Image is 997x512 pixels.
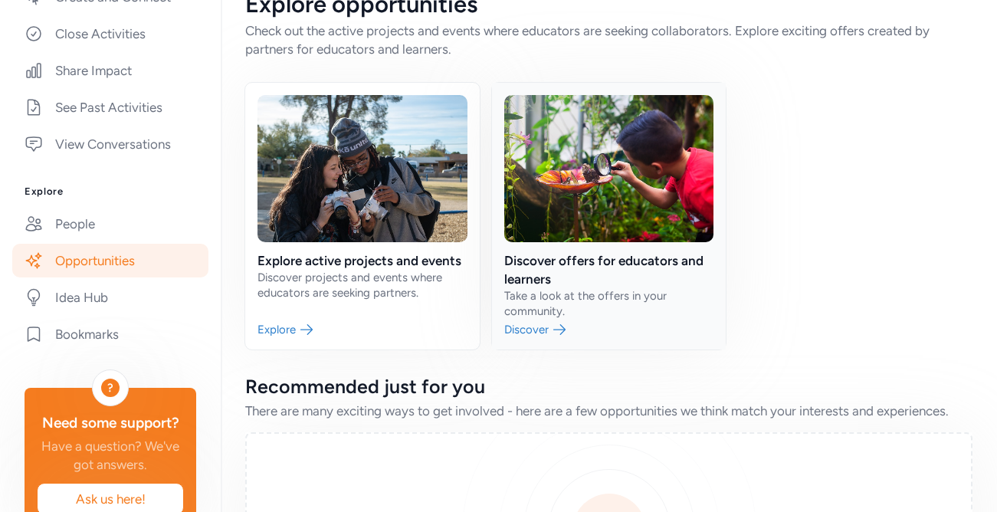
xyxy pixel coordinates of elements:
a: Share Impact [12,54,208,87]
a: Bookmarks [12,317,208,351]
div: Have a question? We've got answers. [37,437,184,474]
h3: Explore [25,185,196,198]
a: View Conversations [12,127,208,161]
a: Opportunities [12,244,208,277]
div: Check out the active projects and events where educators are seeking collaborators. Explore excit... [245,21,972,58]
a: See Past Activities [12,90,208,124]
div: Need some support? [37,412,184,434]
a: Close Activities [12,17,208,51]
div: ? [101,379,120,397]
div: There are many exciting ways to get involved - here are a few opportunities we think match your i... [245,402,972,420]
div: Recommended just for you [245,374,972,399]
a: People [12,207,208,241]
span: Ask us here! [50,490,171,508]
a: Idea Hub [12,281,208,314]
